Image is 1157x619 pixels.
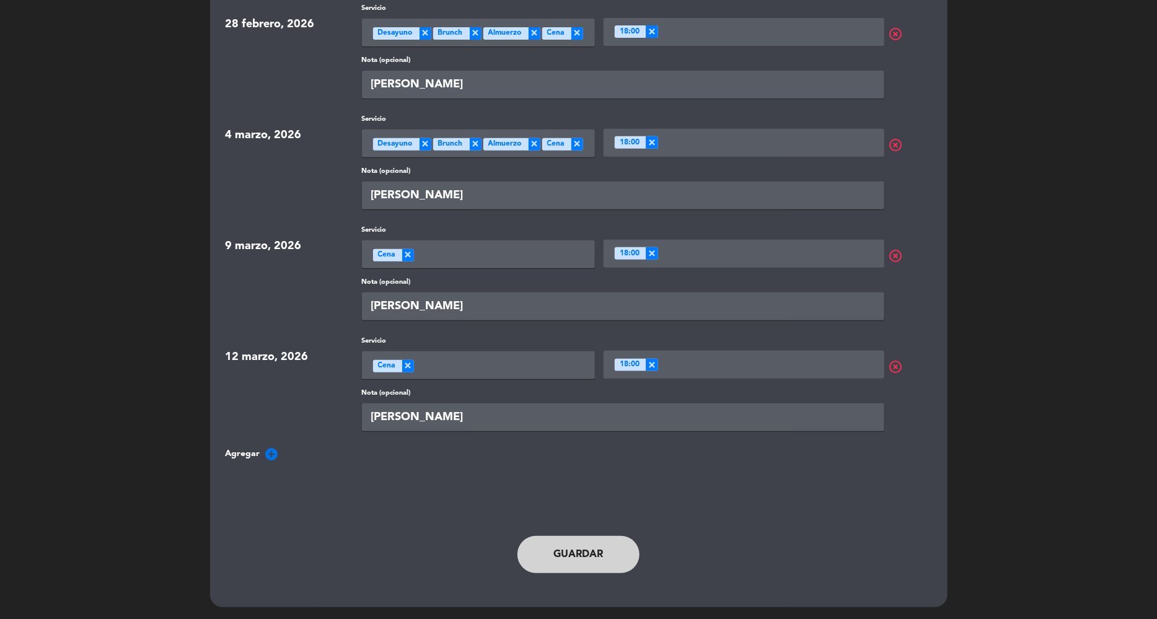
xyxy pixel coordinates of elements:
span: Almuerzo [488,27,522,40]
input: Puede agregar un recordatorio o explicación… [362,292,884,320]
label: Nota (opcional) [362,55,884,66]
input: Puede agregar un recordatorio o explicación… [362,403,884,431]
span: × [646,25,658,38]
span: × [528,138,540,151]
i: add_circle [265,447,279,462]
span: Desayuno [378,27,413,40]
span: Brunch [438,138,463,151]
span: × [402,360,414,372]
span: 18:00 [620,359,640,371]
span: Cena [378,249,395,261]
span: × [571,27,583,40]
label: Nota (opcional) [362,388,884,399]
input: Puede agregar un recordatorio o explicación… [362,71,884,99]
span: × [528,27,540,40]
span: × [469,138,482,151]
span: Cena [547,138,565,151]
span: × [402,249,414,261]
span: 18:00 [620,26,640,38]
span: Agregar [226,447,260,461]
label: Servicio [362,3,595,14]
label: Servicio [362,114,595,125]
span: 28 febrero, 2026 [226,19,315,30]
span: Cena [547,27,565,40]
span: 12 marzo, 2026 [226,351,309,362]
label: Nota (opcional) [362,166,884,177]
span: highlight_off [889,248,936,263]
span: 18:00 [620,248,640,260]
label: Servicio [362,225,595,236]
span: highlight_off [889,27,936,42]
span: × [419,138,431,151]
label: Servicio [362,336,595,347]
span: 4 marzo, 2026 [226,130,302,141]
span: × [469,27,482,40]
span: highlight_off [889,138,936,152]
span: 18:00 [620,137,640,149]
label: Nota (opcional) [362,277,884,288]
button: Guardar [517,536,640,573]
span: × [419,27,431,40]
span: Cena [378,360,395,372]
span: × [571,138,583,151]
span: Brunch [438,27,463,40]
span: Desayuno [378,138,413,151]
span: 9 marzo, 2026 [226,240,302,252]
span: × [646,247,658,260]
span: Almuerzo [488,138,522,151]
span: × [646,359,658,371]
input: Puede agregar un recordatorio o explicación… [362,182,884,209]
span: × [646,136,658,149]
span: highlight_off [889,359,936,374]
